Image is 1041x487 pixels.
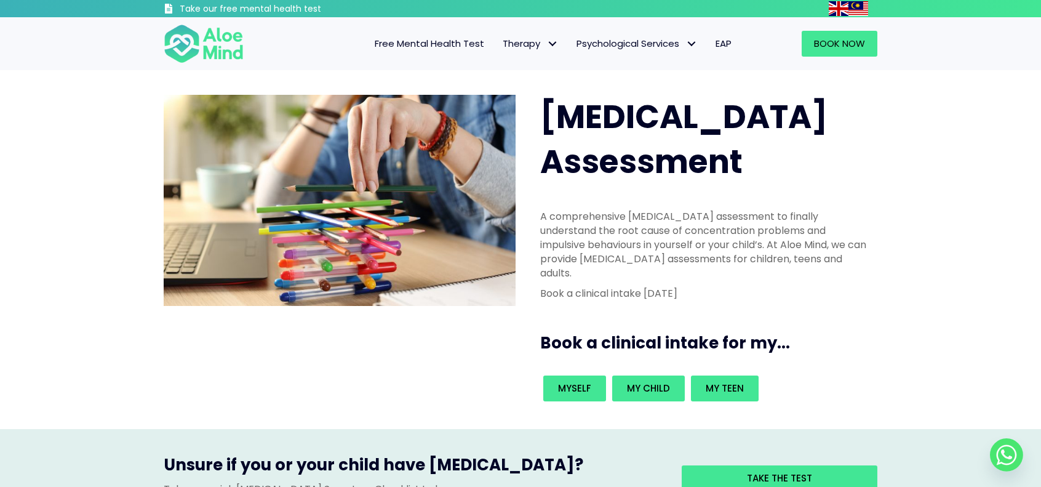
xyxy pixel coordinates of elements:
[543,35,561,53] span: Therapy: submenu
[747,472,812,485] span: Take the test
[802,31,877,57] a: Book Now
[164,454,663,482] h3: Unsure if you or your child have [MEDICAL_DATA]?
[493,31,567,57] a: TherapyTherapy: submenu
[814,37,865,50] span: Book Now
[540,286,870,300] p: Book a clinical intake [DATE]
[990,438,1023,472] a: Whatsapp
[567,31,706,57] a: Psychological ServicesPsychological Services: submenu
[612,376,685,401] a: My child
[829,1,848,15] a: English
[164,95,516,306] img: ADHD photo
[375,37,484,50] span: Free Mental Health Test
[848,1,868,15] a: Malay
[706,31,741,57] a: EAP
[706,382,744,395] span: My teen
[848,1,868,16] img: ms
[540,94,828,184] span: [MEDICAL_DATA] Assessment
[716,37,732,50] span: EAP
[682,35,700,53] span: Psychological Services: submenu
[627,382,670,395] span: My child
[540,209,870,281] p: A comprehensive [MEDICAL_DATA] assessment to finally understand the root cause of concentration p...
[576,37,697,50] span: Psychological Services
[540,332,882,354] h3: Book a clinical intake for my...
[558,382,591,395] span: Myself
[691,376,759,401] a: My teen
[180,3,387,15] h3: Take our free mental health test
[365,31,493,57] a: Free Mental Health Test
[164,23,244,64] img: Aloe mind Logo
[260,31,741,57] nav: Menu
[829,1,848,16] img: en
[543,376,606,401] a: Myself
[540,372,870,404] div: Book an intake for my...
[503,37,558,50] span: Therapy
[164,3,387,17] a: Take our free mental health test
